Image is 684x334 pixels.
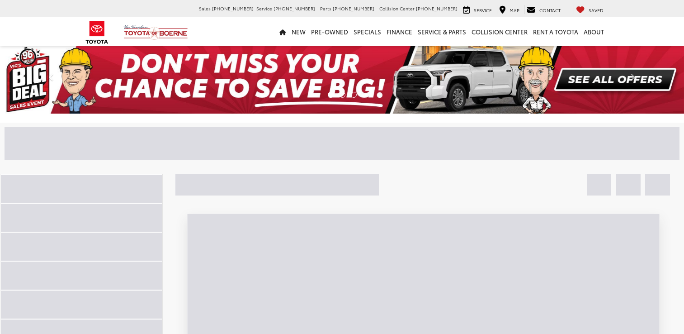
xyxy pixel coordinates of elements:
span: [PHONE_NUMBER] [212,5,254,12]
a: Home [277,17,289,46]
span: Parts [320,5,331,12]
img: Toyota [80,18,114,47]
a: Service [461,5,494,14]
span: Collision Center [379,5,415,12]
a: Collision Center [469,17,530,46]
a: About [581,17,607,46]
a: Pre-Owned [308,17,351,46]
span: Contact [539,7,561,14]
img: Vic Vaughan Toyota of Boerne [123,24,188,40]
span: [PHONE_NUMBER] [416,5,458,12]
a: Specials [351,17,384,46]
span: [PHONE_NUMBER] [274,5,315,12]
span: Service [256,5,272,12]
span: [PHONE_NUMBER] [333,5,374,12]
a: New [289,17,308,46]
a: Finance [384,17,415,46]
a: My Saved Vehicles [574,5,606,14]
a: Contact [524,5,563,14]
span: Map [509,7,519,14]
a: Map [497,5,522,14]
span: Service [474,7,492,14]
span: Saved [589,7,604,14]
span: Sales [199,5,211,12]
a: Service & Parts: Opens in a new tab [415,17,469,46]
a: Rent a Toyota [530,17,581,46]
